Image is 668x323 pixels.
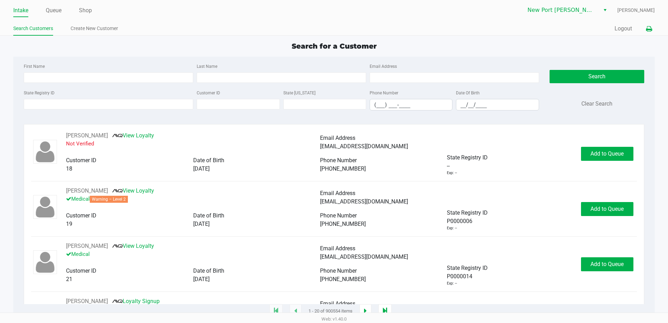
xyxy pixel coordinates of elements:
span: Add to Queue [590,261,624,267]
span: Customer ID [66,157,96,164]
span: New Port [PERSON_NAME] [528,6,596,14]
label: First Name [24,63,45,70]
button: Add to Queue [581,202,633,216]
div: Exp: -- [447,170,457,176]
span: Date of Birth [193,212,224,219]
span: [EMAIL_ADDRESS][DOMAIN_NAME] [320,253,408,260]
span: -- [447,162,450,170]
label: State [US_STATE] [283,90,315,96]
span: State Registry ID [447,209,488,216]
label: Phone Number [370,90,398,96]
span: Add to Queue [590,206,624,212]
button: See customer info [66,187,108,195]
a: View Loyalty [112,187,154,194]
div: Exp: -- [447,281,457,287]
button: See customer info [66,297,108,306]
div: Exp: -- [447,225,457,231]
span: Email Address [320,245,355,252]
span: Warning – Level 2 [90,196,128,203]
span: 1 - 20 of 900554 items [308,308,353,315]
span: Search for a Customer [292,42,377,50]
a: Create New Customer [71,24,118,33]
button: Clear Search [581,100,612,108]
span: [EMAIL_ADDRESS][DOMAIN_NAME] [320,198,408,205]
a: View Loyalty [112,243,154,249]
label: Customer ID [197,90,220,96]
a: Queue [46,6,61,15]
span: Email Address [320,300,355,307]
span: [PERSON_NAME] [617,7,655,14]
label: Last Name [197,63,217,70]
span: Customer ID [66,212,96,219]
button: Add to Queue [581,257,633,271]
span: Web: v1.40.0 [321,316,347,322]
span: 21 [66,276,72,282]
span: Phone Number [320,212,357,219]
p: Medical [66,250,320,258]
p: Medical [66,195,320,203]
span: Email Address [320,190,355,196]
span: [PHONE_NUMBER] [320,165,366,172]
span: Date of Birth [193,267,224,274]
app-submit-button: Move to first page [269,304,283,318]
span: State Registry ID [447,154,488,161]
button: Add to Queue [581,147,633,161]
app-submit-button: Previous [290,304,302,318]
a: Loyalty Signup [112,298,160,304]
button: Select [600,4,610,16]
span: Customer ID [66,267,96,274]
span: P0000006 [447,217,472,225]
input: Format: (999) 999-9999 [370,99,452,110]
kendo-maskedtextbox: Format: (999) 999-9999 [370,99,452,110]
span: Email Address [320,135,355,141]
label: Email Address [370,63,397,70]
button: See customer info [66,131,108,140]
a: Shop [79,6,92,15]
span: P0000014 [447,272,472,281]
span: Phone Number [320,157,357,164]
span: State Registry ID [447,265,488,271]
span: Phone Number [320,267,357,274]
button: Logout [615,24,632,33]
span: [DATE] [193,221,210,227]
span: Date of Birth [193,157,224,164]
span: [DATE] [193,276,210,282]
label: State Registry ID [24,90,55,96]
input: Format: MM/DD/YYYY [456,99,538,110]
span: 18 [66,165,72,172]
app-submit-button: Next [360,304,371,318]
label: Date Of Birth [456,90,480,96]
button: Search [550,70,644,83]
span: [PHONE_NUMBER] [320,276,366,282]
a: Search Customers [13,24,53,33]
span: 19 [66,221,72,227]
span: [EMAIL_ADDRESS][DOMAIN_NAME] [320,143,408,150]
span: Add to Queue [590,150,624,157]
app-submit-button: Move to last page [378,304,392,318]
a: Intake [13,6,28,15]
button: See customer info [66,242,108,250]
span: [PHONE_NUMBER] [320,221,366,227]
p: Not Verified [66,140,320,148]
a: View Loyalty [112,132,154,139]
span: [DATE] [193,165,210,172]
